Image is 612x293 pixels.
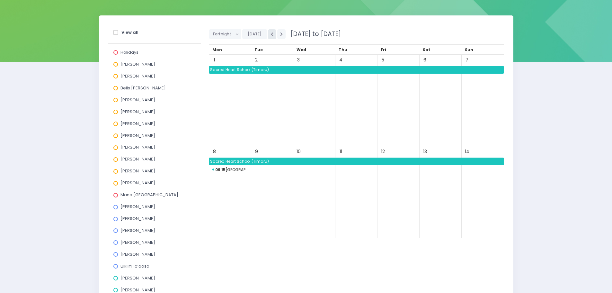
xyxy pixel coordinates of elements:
[287,30,341,38] span: [DATE] to [DATE]
[378,56,387,64] span: 5
[120,61,155,67] span: [PERSON_NAME]
[120,121,155,127] span: [PERSON_NAME]
[209,158,504,165] span: Sacred Heart School (Timaru)
[120,168,155,174] span: [PERSON_NAME]
[212,47,222,52] span: Mon
[120,133,155,139] span: [PERSON_NAME]
[120,144,155,150] span: [PERSON_NAME]
[254,47,263,52] span: Tue
[242,29,267,39] button: [DATE]
[421,56,429,64] span: 6
[463,147,471,156] span: 14
[463,56,471,64] span: 7
[120,215,155,222] span: [PERSON_NAME]
[209,66,504,74] span: Sacred Heart School (Timaru)
[294,147,303,156] span: 10
[120,156,155,162] span: [PERSON_NAME]
[120,263,149,269] span: Uikilifi Fa’aoso
[120,251,155,257] span: [PERSON_NAME]
[120,180,155,186] span: [PERSON_NAME]
[120,85,166,91] span: Bells [PERSON_NAME]
[120,49,138,55] span: Holidays
[336,56,345,64] span: 4
[339,47,347,52] span: Thu
[120,275,155,281] span: [PERSON_NAME]
[421,147,429,156] span: 13
[210,147,219,156] span: 8
[120,97,155,103] span: [PERSON_NAME]
[120,109,155,115] span: [PERSON_NAME]
[120,73,155,79] span: [PERSON_NAME]
[252,56,261,64] span: 2
[120,287,155,293] span: [PERSON_NAME]
[213,29,233,39] span: Fortnight
[210,56,219,64] span: 1
[252,147,261,156] span: 9
[120,204,155,210] span: [PERSON_NAME]
[215,167,226,172] strong: 09:15
[120,239,155,245] span: [PERSON_NAME]
[294,56,303,64] span: 3
[212,166,248,174] span: Albury School
[209,29,242,39] button: Fortnight
[120,227,155,233] span: [PERSON_NAME]
[120,192,178,198] span: Mana [GEOGRAPHIC_DATA]
[121,29,138,35] strong: View all
[381,47,386,52] span: Fri
[378,147,387,156] span: 12
[297,47,306,52] span: Wed
[423,47,430,52] span: Sat
[336,147,345,156] span: 11
[465,47,473,52] span: Sun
